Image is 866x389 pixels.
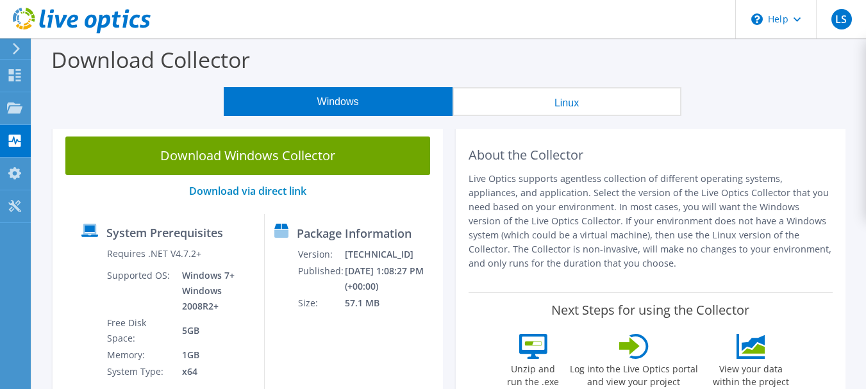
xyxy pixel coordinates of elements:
[106,315,173,347] td: Free Disk Space:
[172,315,254,347] td: 5GB
[751,13,763,25] svg: \n
[344,263,437,295] td: [DATE] 1:08:27 PM (+00:00)
[107,247,201,260] label: Requires .NET V4.7.2+
[469,172,833,270] p: Live Optics supports agentless collection of different operating systems, appliances, and applica...
[51,45,250,74] label: Download Collector
[172,363,254,380] td: x64
[189,184,306,198] a: Download via direct link
[65,137,430,175] a: Download Windows Collector
[297,227,412,240] label: Package Information
[831,9,852,29] span: LS
[106,347,173,363] td: Memory:
[106,226,223,239] label: System Prerequisites
[172,267,254,315] td: Windows 7+ Windows 2008R2+
[569,359,699,388] label: Log into the Live Optics portal and view your project
[297,246,344,263] td: Version:
[106,363,173,380] td: System Type:
[705,359,797,388] label: View your data within the project
[344,246,437,263] td: [TECHNICAL_ID]
[172,347,254,363] td: 1GB
[469,147,833,163] h2: About the Collector
[297,295,344,311] td: Size:
[344,295,437,311] td: 57.1 MB
[551,302,749,318] label: Next Steps for using the Collector
[504,359,563,388] label: Unzip and run the .exe
[106,267,173,315] td: Supported OS:
[297,263,344,295] td: Published:
[224,87,453,116] button: Windows
[453,87,681,116] button: Linux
